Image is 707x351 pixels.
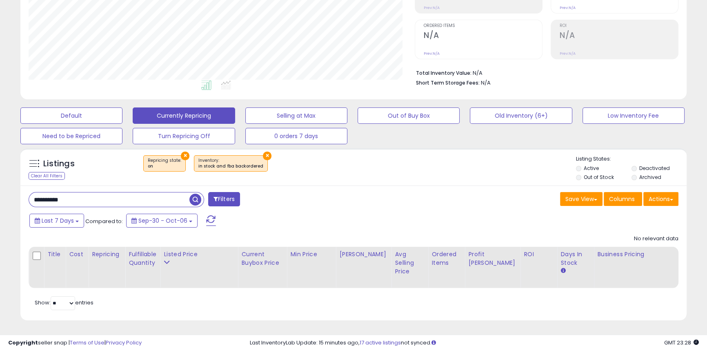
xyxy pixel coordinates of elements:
[416,67,672,77] li: N/A
[584,174,614,181] label: Out of Stock
[29,214,84,228] button: Last 7 Days
[208,192,240,206] button: Filters
[129,250,157,267] div: Fulfillable Quantity
[290,250,332,259] div: Min Price
[395,250,425,276] div: Avg Selling Price
[339,250,388,259] div: [PERSON_NAME]
[424,51,440,56] small: Prev: N/A
[470,107,572,124] button: Old Inventory (6+)
[560,51,576,56] small: Prev: N/A
[468,250,517,267] div: Profit [PERSON_NAME]
[148,157,181,170] span: Repricing state :
[164,250,234,259] div: Listed Price
[42,217,74,225] span: Last 7 Days
[198,157,263,170] span: Inventory :
[560,192,603,206] button: Save View
[250,339,699,347] div: Last InventoryLab Update: 15 minutes ago, not synced.
[85,217,123,225] span: Compared to:
[560,267,565,275] small: Days In Stock.
[181,152,189,160] button: ×
[582,107,685,124] button: Low Inventory Fee
[609,195,635,203] span: Columns
[424,31,542,42] h2: N/A
[263,152,271,160] button: ×
[481,79,491,87] span: N/A
[92,250,122,259] div: Repricing
[245,107,347,124] button: Selling at Max
[148,163,181,169] div: on
[358,107,460,124] button: Out of Buy Box
[20,128,122,144] button: Need to be Repriced
[133,128,235,144] button: Turn Repricing Off
[639,174,661,181] label: Archived
[431,250,461,267] div: Ordered Items
[8,339,142,347] div: seller snap | |
[245,128,347,144] button: 0 orders 7 days
[198,163,263,169] div: in stock and fba backordered
[576,155,687,163] p: Listing States:
[360,339,401,347] a: 17 active listings
[43,158,75,170] h5: Listings
[8,339,38,347] strong: Copyright
[639,165,670,172] label: Deactivated
[106,339,142,347] a: Privacy Policy
[35,299,93,306] span: Show: entries
[634,235,678,243] div: No relevant data
[664,339,699,347] span: 2025-10-14 23:28 GMT
[604,192,642,206] button: Columns
[643,192,678,206] button: Actions
[138,217,187,225] span: Sep-30 - Oct-06
[416,79,480,86] b: Short Term Storage Fees:
[416,69,471,76] b: Total Inventory Value:
[70,339,104,347] a: Terms of Use
[560,250,590,267] div: Days In Stock
[560,24,678,28] span: ROI
[241,250,283,267] div: Current Buybox Price
[424,5,440,10] small: Prev: N/A
[560,5,576,10] small: Prev: N/A
[126,214,198,228] button: Sep-30 - Oct-06
[560,31,678,42] h2: N/A
[69,250,85,259] div: Cost
[584,165,599,172] label: Active
[20,107,122,124] button: Default
[47,250,62,259] div: Title
[524,250,554,259] div: ROI
[424,24,542,28] span: Ordered Items
[29,172,65,180] div: Clear All Filters
[133,107,235,124] button: Currently Repricing
[597,250,680,259] div: Business Pricing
